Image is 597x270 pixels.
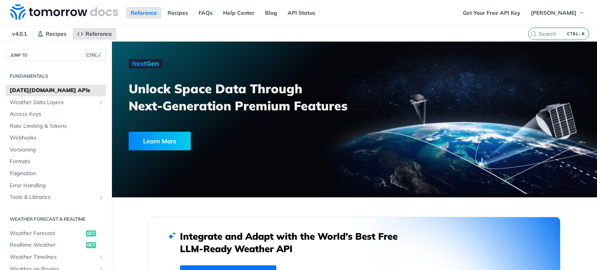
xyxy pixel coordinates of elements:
[6,132,106,144] a: Webhooks
[531,31,537,37] svg: Search
[10,230,84,237] span: Weather Forecast
[6,49,106,61] button: JUMP TOCTRL-/
[98,254,104,260] button: Show subpages for Weather Timelines
[10,182,104,190] span: Error Handling
[6,73,106,80] h2: Fundamentals
[10,193,96,201] span: Tools & Libraries
[10,146,104,154] span: Versioning
[98,99,104,106] button: Show subpages for Weather Data Layers
[10,4,118,20] img: Tomorrow.io Weather API Docs
[98,194,104,200] button: Show subpages for Tools & Libraries
[6,216,106,223] h2: Weather Forecast & realtime
[6,168,106,179] a: Pagination
[10,158,104,165] span: Formats
[565,30,587,38] kbd: CTRL-K
[194,7,217,19] a: FAQs
[6,180,106,192] a: Error Handling
[6,108,106,120] a: Access Keys
[10,87,104,94] span: [DATE][DOMAIN_NAME] APIs
[219,7,259,19] a: Help Center
[129,132,191,150] div: Learn More
[6,120,106,132] a: Rate Limiting & Tokens
[10,241,84,249] span: Realtime Weather
[10,170,104,178] span: Pagination
[86,242,96,248] span: get
[459,7,525,19] a: Get Your Free API Key
[129,132,316,150] a: Learn More
[6,144,106,156] a: Versioning
[6,97,106,108] a: Weather Data LayersShow subpages for Weather Data Layers
[10,122,104,130] span: Rate Limiting & Tokens
[10,134,104,142] span: Webhooks
[163,7,192,19] a: Recipes
[10,110,104,118] span: Access Keys
[86,230,96,237] span: get
[531,9,576,16] span: [PERSON_NAME]
[85,52,102,58] span: CTRL-/
[527,7,589,19] button: [PERSON_NAME]
[6,239,106,251] a: Realtime Weatherget
[6,85,106,96] a: [DATE][DOMAIN_NAME] APIs
[180,230,409,255] h2: Integrate and Adapt with the World’s Best Free LLM-Ready Weather API
[10,99,96,106] span: Weather Data Layers
[8,28,31,40] span: v4.0.1
[6,228,106,239] a: Weather Forecastget
[126,7,161,19] a: Reference
[6,156,106,167] a: Formats
[283,7,319,19] a: API Status
[73,28,116,40] a: Reference
[129,59,163,68] img: NextGen
[33,28,71,40] a: Recipes
[10,253,96,261] span: Weather Timelines
[6,192,106,203] a: Tools & LibrariesShow subpages for Tools & Libraries
[86,30,112,37] span: Reference
[46,30,66,37] span: Recipes
[261,7,281,19] a: Blog
[6,251,106,263] a: Weather TimelinesShow subpages for Weather Timelines
[129,80,363,114] h3: Unlock Space Data Through Next-Generation Premium Features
